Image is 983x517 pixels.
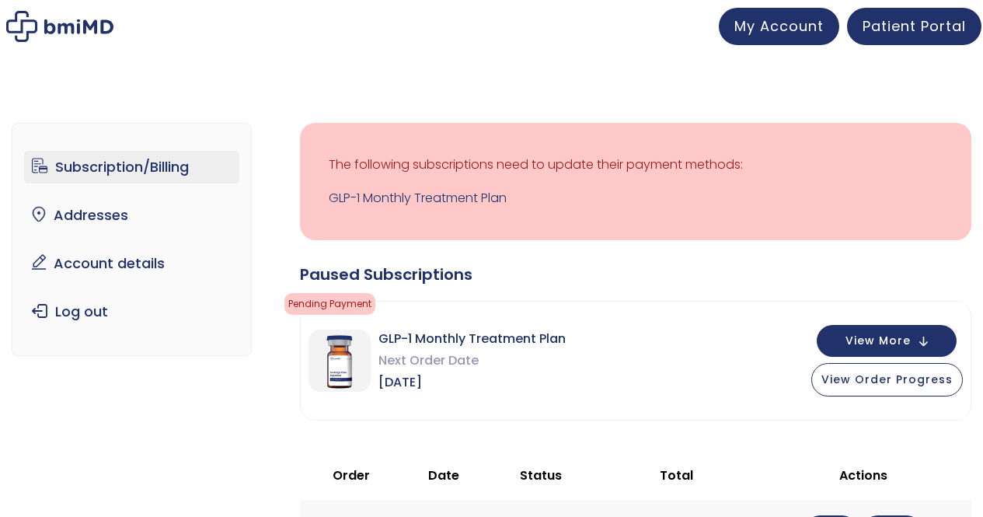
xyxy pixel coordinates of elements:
[6,11,113,42] img: My account
[12,123,252,356] nav: Account pages
[428,466,459,484] span: Date
[811,363,963,396] button: View Order Progress
[24,151,239,183] a: Subscription/Billing
[284,293,375,315] span: Pending Payment
[329,154,943,176] p: The following subscriptions need to update their payment methods:
[24,199,239,232] a: Addresses
[863,16,966,36] span: Patient Portal
[847,8,981,45] a: Patient Portal
[300,264,971,285] div: Paused Subscriptions
[520,466,562,484] span: Status
[660,466,693,484] span: Total
[821,372,953,387] span: View Order Progress
[378,328,566,350] span: GLP-1 Monthly Treatment Plan
[24,295,239,328] a: Log out
[333,466,370,484] span: Order
[734,16,824,36] span: My Account
[817,325,957,357] button: View More
[719,8,839,45] a: My Account
[845,336,911,346] span: View More
[378,372,566,393] span: [DATE]
[329,187,943,209] a: GLP-1 Monthly Treatment Plan
[24,247,239,280] a: Account details
[378,350,566,372] span: Next Order Date
[839,466,887,484] span: Actions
